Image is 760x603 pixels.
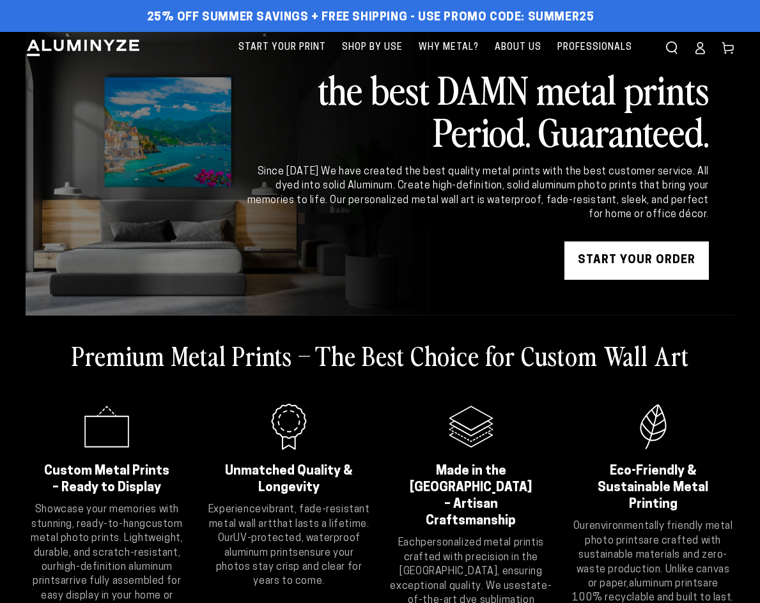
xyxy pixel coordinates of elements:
[421,538,536,548] strong: personalized metal print
[208,503,371,588] p: Experience that lasts a lifetime. Our ensure your photos stay crisp and clear for years to come.
[587,463,718,513] h2: Eco-Friendly & Sustainable Metal Printing
[419,40,479,56] span: Why Metal?
[488,32,548,63] a: About Us
[33,562,173,586] strong: high-definition aluminum prints
[224,463,355,496] h2: Unmatched Quality & Longevity
[72,339,689,372] h2: Premium Metal Prints – The Best Choice for Custom Wall Art
[585,521,733,546] strong: environmentally friendly metal photo prints
[557,40,632,56] span: Professionals
[245,165,709,222] div: Since [DATE] We have created the best quality metal prints with the best customer service. All dy...
[658,34,686,62] summary: Search our site
[42,463,173,496] h2: Custom Metal Prints – Ready to Display
[209,505,370,529] strong: vibrant, fade-resistant metal wall art
[245,68,709,152] h2: the best DAMN metal prints Period. Guaranteed.
[495,40,541,56] span: About Us
[224,533,361,558] strong: UV-protected, waterproof aluminum prints
[238,40,326,56] span: Start Your Print
[551,32,639,63] a: Professionals
[336,32,409,63] a: Shop By Use
[412,32,485,63] a: Why Metal?
[26,38,141,57] img: Aluminyze
[232,32,332,63] a: Start Your Print
[629,579,703,589] strong: aluminum prints
[564,241,709,280] a: START YOUR Order
[406,463,537,530] h2: Made in the [GEOGRAPHIC_DATA] – Artisan Craftsmanship
[147,11,594,25] span: 25% off Summer Savings + Free Shipping - Use Promo Code: SUMMER25
[342,40,403,56] span: Shop By Use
